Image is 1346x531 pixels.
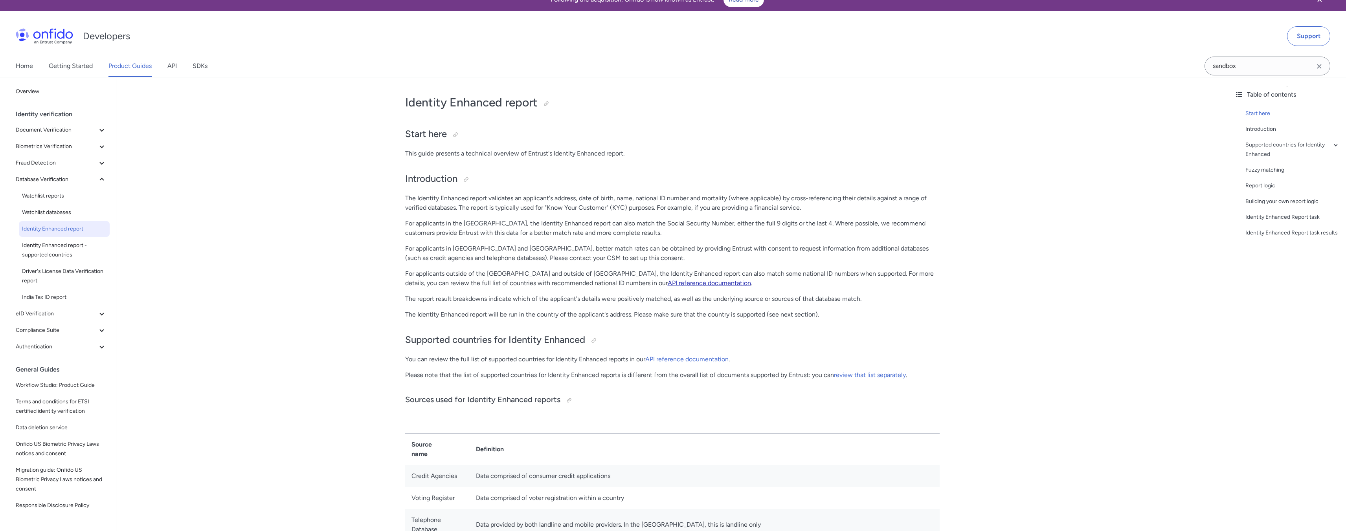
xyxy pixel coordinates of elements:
button: Compliance Suite [13,322,110,338]
p: Please note that the list of supported countries for Identity Enhanced reports is different from ... [405,370,940,380]
a: Identity Enhanced Report task [1245,212,1340,222]
p: This guide presents a technical overview of Entrust's Identity Enhanced report. [405,149,940,158]
span: Onfido US Biometric Privacy Laws notices and consent [16,439,107,458]
a: Watchlist databases [19,205,110,220]
h2: Introduction [405,172,940,186]
a: Identity Enhanced report - supported countries [19,238,110,263]
a: API reference documentation [645,355,729,363]
h2: Supported countries for Identity Enhanced [405,333,940,347]
td: Voting Register [405,487,470,509]
span: Authentication [16,342,97,352]
a: Identity Enhanced report [19,221,110,237]
span: India Tax ID report [22,293,107,302]
div: Identity verification [16,106,113,122]
span: Workflow Studio: Product Guide [16,381,107,390]
button: Fraud Detection [13,155,110,171]
a: Building your own report logic [1245,197,1340,206]
a: Home [16,55,33,77]
span: Terms and conditions for ETSI certified identity verification [16,397,107,416]
span: Data deletion service [16,423,107,432]
span: Migration guide: Onfido US Biometric Privacy Laws notices and consent [16,465,107,494]
p: The report result breakdowns indicate which of the applicant's details were positively matched, a... [405,294,940,304]
a: Responsible Disclosure Policy [13,498,110,513]
span: Driver's License Data Verification report [22,267,107,286]
span: eID Verification [16,309,97,319]
p: For applicants in [GEOGRAPHIC_DATA] and [GEOGRAPHIC_DATA], better match rates can be obtained by ... [405,244,940,263]
button: Biometrics Verification [13,139,110,154]
td: Data comprised of voter registration within a country [470,487,939,509]
h1: Identity Enhanced report [405,95,940,110]
img: Onfido Logo [16,28,73,44]
span: Identity Enhanced report [22,224,107,234]
h3: Sources used for Identity Enhanced reports [405,394,940,406]
a: Onfido US Biometric Privacy Laws notices and consent [13,436,110,461]
button: Authentication [13,339,110,355]
svg: Clear search field button [1315,62,1324,71]
span: Biometrics Verification [16,142,97,151]
p: For applicants outside of the [GEOGRAPHIC_DATA] and outside of [GEOGRAPHIC_DATA], the Identity En... [405,269,940,288]
h1: Developers [83,30,130,42]
a: Product Guides [108,55,152,77]
a: India Tax ID report [19,289,110,305]
a: Identity Enhanced Report task results [1245,228,1340,238]
span: Document Verification [16,125,97,135]
a: API reference documentation [668,279,751,287]
button: eID Verification [13,306,110,322]
a: Migration guide: Onfido US Biometric Privacy Laws notices and consent [13,462,110,497]
span: Fraud Detection [16,158,97,168]
p: You can review the full list of supported countries for Identity Enhanced reports in our . [405,355,940,364]
h2: Start here [405,128,940,141]
strong: Definition [476,445,504,453]
a: Start here [1245,109,1340,118]
a: Driver's License Data Verification report [19,264,110,289]
span: Watchlist reports [22,191,107,201]
a: Report logic [1245,181,1340,190]
a: review that list separately [834,371,906,379]
a: Fuzzy matching [1245,165,1340,175]
span: Overview [16,87,107,96]
button: Document Verification [13,122,110,138]
span: Watchlist databases [22,208,107,217]
a: Support [1287,26,1330,46]
a: API [167,55,177,77]
a: Overview [13,84,110,99]
span: Responsible Disclosure Policy [16,501,107,510]
a: Watchlist reports [19,188,110,204]
p: For applicants in the [GEOGRAPHIC_DATA], the Identity Enhanced report can also match the Social S... [405,219,940,238]
a: Introduction [1245,125,1340,134]
div: General Guides [16,362,113,377]
button: Database Verification [13,172,110,187]
td: Credit Agencies [405,465,470,487]
p: The Identity Enhanced report validates an applicant's address, date of birth, name, national ID n... [405,194,940,212]
a: Data deletion service [13,420,110,436]
a: Supported countries for Identity Enhanced [1245,140,1340,159]
span: Identity Enhanced report - supported countries [22,241,107,260]
div: Table of contents [1234,90,1340,99]
a: Getting Started [49,55,93,77]
p: The Identity Enhanced report will be run in the country of the applicant's address. Please make s... [405,310,940,319]
a: SDKs [193,55,208,77]
input: Onfido search input field [1205,57,1330,75]
strong: Source name [411,441,432,458]
span: Database Verification [16,175,97,184]
span: Compliance Suite [16,326,97,335]
a: Terms and conditions for ETSI certified identity verification [13,394,110,419]
td: Data comprised of consumer credit applications [470,465,939,487]
a: Workflow Studio: Product Guide [13,377,110,393]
